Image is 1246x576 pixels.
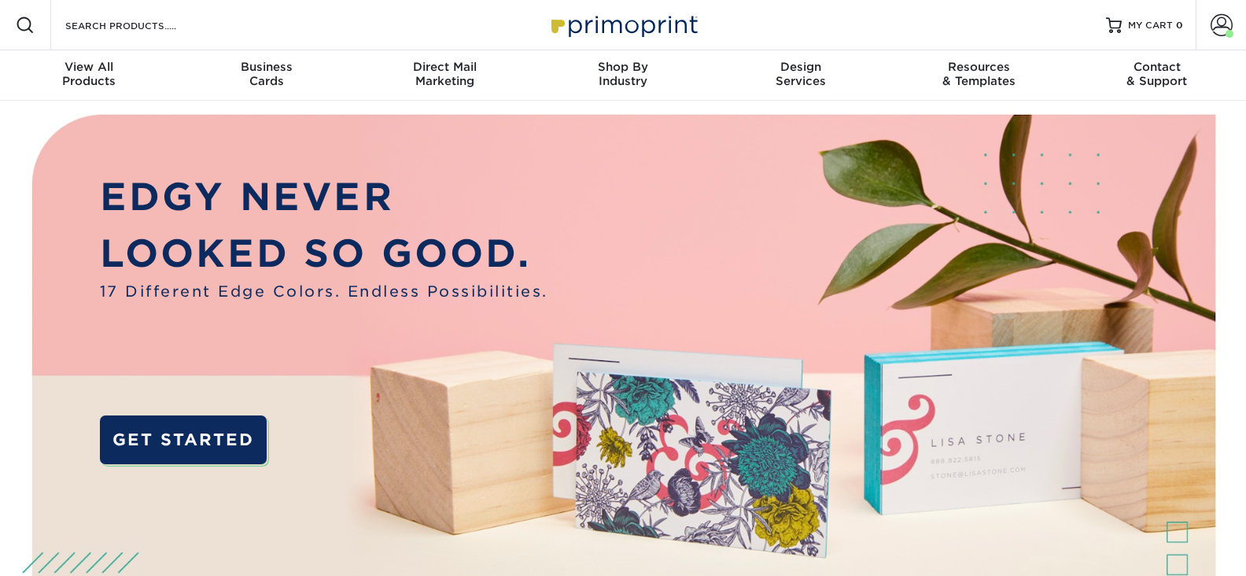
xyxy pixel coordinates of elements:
[534,60,712,74] span: Shop By
[356,60,534,74] span: Direct Mail
[890,60,1067,74] span: Resources
[64,16,217,35] input: SEARCH PRODUCTS.....
[534,60,712,88] div: Industry
[534,50,712,101] a: Shop ByIndustry
[100,168,548,224] p: EDGY NEVER
[178,60,356,74] span: Business
[178,60,356,88] div: Cards
[100,281,548,304] span: 17 Different Edge Colors. Endless Possibilities.
[356,50,534,101] a: Direct MailMarketing
[712,60,890,88] div: Services
[356,60,534,88] div: Marketing
[100,415,267,465] a: GET STARTED
[1068,60,1246,88] div: & Support
[178,50,356,101] a: BusinessCards
[890,50,1067,101] a: Resources& Templates
[1176,20,1183,31] span: 0
[890,60,1067,88] div: & Templates
[712,60,890,74] span: Design
[1128,19,1173,32] span: MY CART
[100,225,548,281] p: LOOKED SO GOOD.
[712,50,890,101] a: DesignServices
[1068,60,1246,74] span: Contact
[544,8,702,42] img: Primoprint
[1068,50,1246,101] a: Contact& Support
